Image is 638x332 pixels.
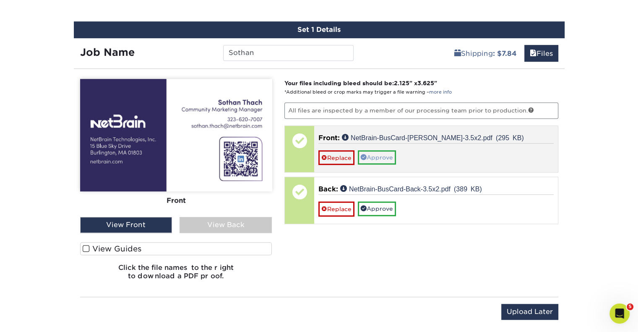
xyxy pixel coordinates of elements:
a: NetBrain-BusCard-Back-3.5x2.pdf (389 KB) [340,185,482,192]
strong: Your files including bleed should be: " x " [284,80,437,86]
a: Replace [318,150,354,165]
div: View Back [180,217,272,233]
a: more info [429,89,452,95]
div: Front [80,191,272,209]
span: Front: [318,134,340,142]
h6: Click the file names to the right to download a PDF proof. [80,264,272,286]
input: Upload Later [501,304,558,320]
span: 3.625 [417,80,434,86]
a: Approve [358,150,396,165]
small: *Additional bleed or crop marks may trigger a file warning – [284,89,452,95]
span: files [530,50,536,58]
a: Files [524,45,558,62]
span: 5 [627,303,633,310]
label: View Guides [80,242,272,255]
span: 2.125 [394,80,409,86]
strong: Job Name [80,46,135,58]
div: View Front [80,217,172,233]
b: : $7.84 [493,50,517,58]
a: Replace [318,201,354,216]
input: Enter a job name [223,45,354,61]
span: shipping [454,50,461,58]
a: Approve [358,201,396,216]
a: NetBrain-BusCard-[PERSON_NAME]-3.5x2.pdf (295 KB) [342,134,524,141]
iframe: Intercom live chat [609,303,630,324]
span: Back: [318,185,338,193]
a: Shipping: $7.84 [449,45,522,62]
div: Set 1 Details [74,21,565,38]
p: All files are inspected by a member of our processing team prior to production. [284,102,558,118]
